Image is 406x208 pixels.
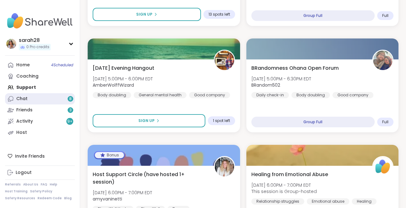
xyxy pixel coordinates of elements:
b: BRandom502 [251,82,280,88]
span: 8 [69,96,72,102]
a: Friends3 [5,104,75,116]
span: 4 Scheduled [51,63,73,68]
img: amyvaninetti [215,157,234,176]
span: [DATE] 5:00PM - 6:30PM EDT [251,76,311,82]
div: Home [16,62,30,68]
a: FAQ [41,182,47,187]
div: Logout [16,170,32,176]
a: Home4Scheduled [5,59,75,71]
img: ShareWell Nav Logo [5,10,75,32]
a: Logout [5,167,75,178]
span: 0 Pro credits [26,44,49,50]
div: Good company [189,92,230,98]
img: sarah28 [6,39,16,49]
div: Group Full [251,10,375,21]
img: AmberWolffWizard [215,51,234,70]
div: Emotional abuse [307,198,349,205]
span: 13 spots left [208,12,230,17]
div: Activity [16,118,33,124]
span: Sign Up [138,118,155,124]
div: sarah28 [19,37,51,44]
img: BRandom502 [373,51,393,70]
span: 1 spot left [213,118,230,123]
span: Full [382,13,388,18]
span: [DATE] 6:00PM - 7:00PM EDT [93,190,152,196]
b: AmberWolffWizard [93,82,134,88]
div: Body doubling [291,92,330,98]
div: Healing [352,198,377,205]
div: Daily check-in [251,92,289,98]
div: Body doubling [93,92,131,98]
button: Sign Up [93,114,205,127]
div: Invite Friends [5,150,75,162]
div: Good company [332,92,373,98]
a: Help [50,182,57,187]
span: [DATE] 5:00PM - 6:00PM EDT [93,76,153,82]
b: amyvaninetti [93,196,122,202]
div: Friends [16,107,33,113]
div: General mental health [134,92,187,98]
div: Chat [16,96,28,102]
a: Safety Policy [30,189,52,194]
img: ShareWell [373,157,393,176]
span: Host Support Circle (have hosted 1+ session) [93,171,207,186]
a: Activity9+ [5,116,75,127]
div: Bonus [95,152,124,158]
a: Safety Resources [5,196,35,200]
span: Full [382,119,388,124]
span: [DATE] Evening Hangout [93,64,154,72]
div: Host [16,129,27,136]
a: Host Training [5,189,28,194]
div: Group Full [251,117,375,127]
a: Blog [64,196,72,200]
div: Relationship struggles [251,198,304,205]
button: Sign Up [93,8,201,21]
div: Coaching [16,73,39,79]
span: 3 [69,108,72,113]
span: 9 + [67,119,73,124]
a: Referrals [5,182,21,187]
a: Chat8 [5,93,75,104]
span: BRandomness Ohana Open Forum [251,64,339,72]
span: This session is Group-hosted [251,188,317,195]
a: Redeem Code [38,196,62,200]
a: Coaching [5,71,75,82]
span: Healing from Emotional Abuse [251,171,328,178]
span: [DATE] 6:00PM - 7:00PM EDT [251,182,317,188]
a: Host [5,127,75,138]
a: About Us [23,182,38,187]
span: Sign Up [136,12,152,17]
